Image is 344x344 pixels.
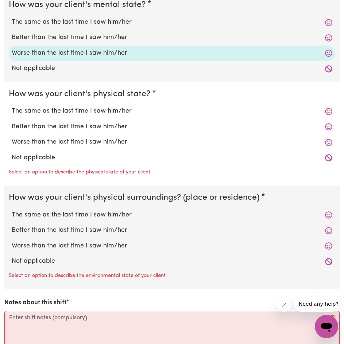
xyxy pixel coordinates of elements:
label: Better than the last time I saw him/her [12,122,332,132]
label: The same as the last time I saw him/her [12,17,332,27]
p: Select an option to describe the physical state of your client [9,168,150,176]
label: The same as the last time I saw him/her [12,106,332,116]
label: Not applicable [12,257,332,266]
label: Better than the last time I saw him/her [12,33,332,42]
iframe: Message from company [294,296,338,312]
iframe: Close message [277,297,291,312]
label: Worse than the last time I saw him/her [12,137,332,147]
p: Select an option to describe the environmental state of your client [9,272,166,280]
label: Not applicable [12,153,332,163]
iframe: Button to launch messaging window [315,315,338,338]
label: Better than the last time I saw him/her [12,226,332,235]
label: Not applicable [12,64,332,73]
legend: How was your client's physical state? [9,88,153,101]
legend: How was your client's physical surroundings? (place or residence) [9,192,262,204]
label: Worse than the last time I saw him/her [12,241,332,251]
span: Need any help? [4,5,44,11]
label: Worse than the last time I saw him/her [12,48,332,58]
label: The same as the last time I saw him/her [12,210,332,220]
label: Notes about this shift [4,298,66,308]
